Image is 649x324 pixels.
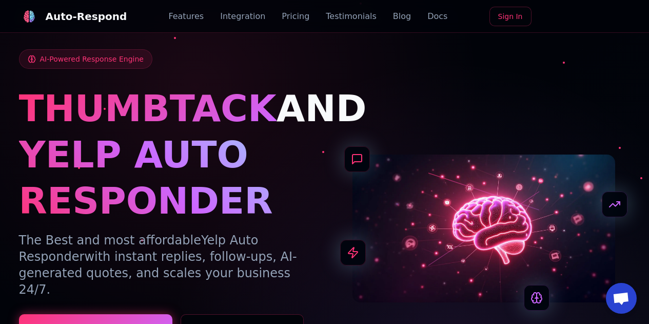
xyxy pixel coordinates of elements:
[535,6,636,28] iframe: Sign in with Google Button
[606,283,637,314] div: Open chat
[326,10,377,23] a: Testimonials
[352,155,615,302] img: AI Neural Network Brain
[168,10,204,23] a: Features
[489,7,532,26] a: Sign In
[282,10,309,23] a: Pricing
[220,10,265,23] a: Integration
[427,10,447,23] a: Docs
[19,87,277,130] span: THUMBTACK
[23,10,35,23] img: logo.svg
[277,87,367,130] span: AND
[46,9,127,24] div: Auto-Respond
[19,232,312,298] p: The Best and most affordable with instant replies, follow-ups, AI-generated quotes, and scales yo...
[19,6,127,27] a: Auto-Respond
[40,54,144,64] span: AI-Powered Response Engine
[19,131,312,224] h1: YELP AUTO RESPONDER
[393,10,411,23] a: Blog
